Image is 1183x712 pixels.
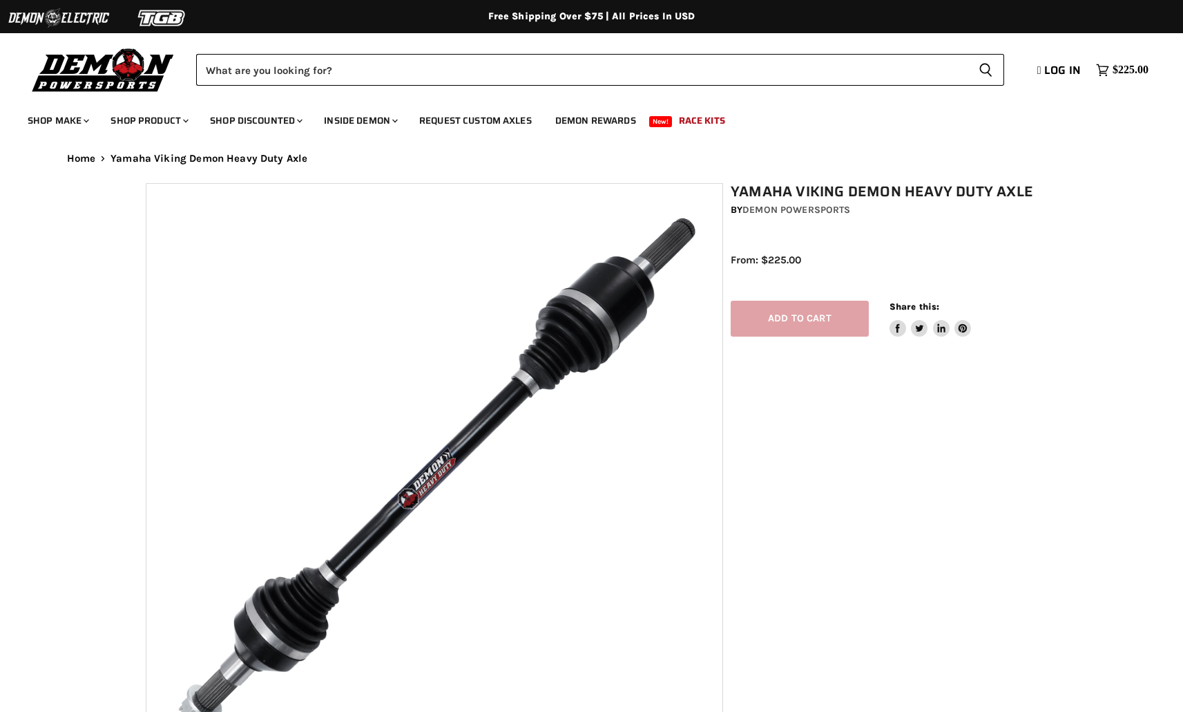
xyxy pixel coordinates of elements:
[39,153,1144,165] nav: Breadcrumbs
[110,5,214,31] img: TGB Logo 2
[17,106,97,135] a: Shop Make
[314,106,406,135] a: Inside Demon
[669,106,735,135] a: Race Kits
[110,153,307,165] span: Yamaha Viking Demon Heavy Duty Axle
[1089,60,1155,80] a: $225.00
[545,106,646,135] a: Demon Rewards
[649,116,673,127] span: New!
[968,54,1004,86] button: Search
[731,203,1046,218] div: by
[1044,62,1081,79] span: Log in
[889,301,939,312] span: Share this:
[196,54,1004,86] form: Product
[67,153,96,165] a: Home
[731,183,1046,200] h1: Yamaha Viking Demon Heavy Duty Axle
[17,101,1145,135] ul: Main menu
[200,106,311,135] a: Shop Discounted
[742,204,850,216] a: Demon Powersports
[1113,64,1148,77] span: $225.00
[731,254,801,266] span: From: $225.00
[889,301,972,337] aside: Share this:
[1031,64,1089,77] a: Log in
[28,45,179,94] img: Demon Powersports
[196,54,968,86] input: Search
[7,5,110,31] img: Demon Electric Logo 2
[100,106,197,135] a: Shop Product
[409,106,542,135] a: Request Custom Axles
[39,10,1144,23] div: Free Shipping Over $75 | All Prices In USD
